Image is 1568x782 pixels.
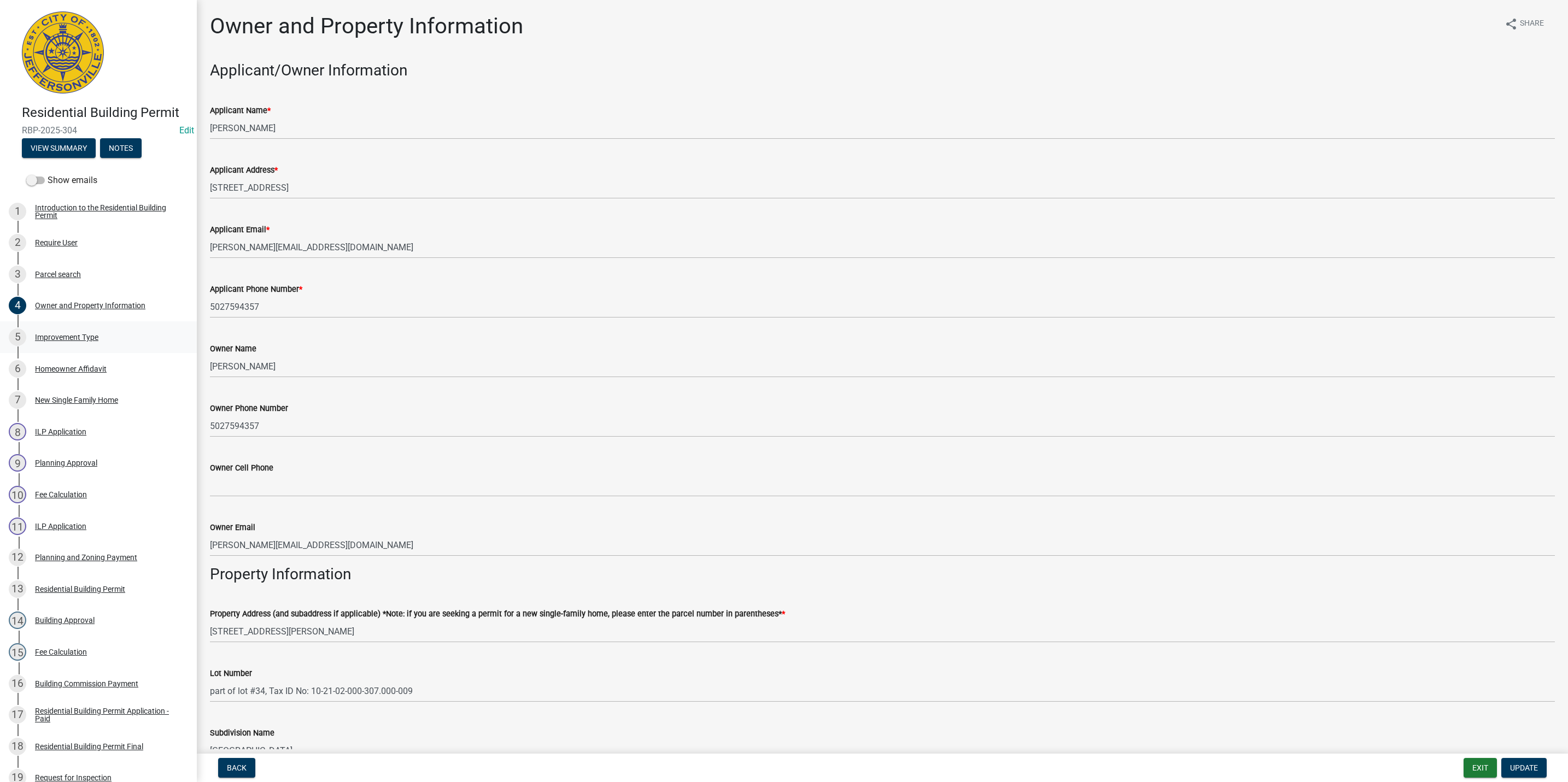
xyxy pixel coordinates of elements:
label: Owner Email [210,524,255,532]
div: Improvement Type [35,333,98,341]
div: Residential Building Permit Application - Paid [35,707,179,722]
div: Residential Building Permit [35,585,125,593]
button: shareShare [1496,13,1553,34]
span: Share [1520,17,1544,31]
span: Back [227,763,247,772]
label: Applicant Phone Number [210,286,302,293]
div: 15 [9,643,26,661]
div: 11 [9,518,26,535]
div: 4 [9,297,26,314]
div: 18 [9,738,26,755]
button: View Summary [22,138,96,158]
label: Owner Name [210,345,256,353]
label: Property Address (and subaddress if applicable) *Note: if you are seeking a permit for a new sing... [210,610,785,618]
div: Require User [35,239,78,246]
div: 17 [9,706,26,724]
wm-modal-confirm: Notes [100,144,142,153]
div: 5 [9,328,26,346]
div: Planning Approval [35,459,97,467]
h4: Residential Building Permit [22,105,188,121]
div: Introduction to the Residential Building Permit [35,204,179,219]
label: Owner Cell Phone [210,465,273,472]
div: ILP Application [35,428,86,436]
div: 2 [9,234,26,251]
div: 16 [9,675,26,692]
div: Residential Building Permit Final [35,743,143,750]
div: 7 [9,391,26,409]
label: Lot Number [210,670,252,678]
div: Owner and Property Information [35,302,145,309]
button: Notes [100,138,142,158]
div: Planning and Zoning Payment [35,554,137,561]
div: 12 [9,549,26,566]
div: Building Commission Payment [35,680,138,687]
div: 9 [9,454,26,472]
label: Applicant Email [210,226,270,234]
label: Applicant Name [210,107,271,115]
i: share [1505,17,1518,31]
label: Subdivision Name [210,730,274,737]
span: RBP-2025-304 [22,125,175,136]
button: Update [1501,758,1547,778]
div: 3 [9,266,26,283]
a: Edit [179,125,194,136]
h3: Applicant/Owner Information [210,61,1555,80]
button: Exit [1464,758,1497,778]
span: Update [1510,763,1538,772]
div: New Single Family Home [35,396,118,404]
label: Show emails [26,174,97,187]
h3: Property Information [210,565,1555,584]
div: 1 [9,203,26,220]
button: Back [218,758,255,778]
div: 13 [9,580,26,598]
wm-modal-confirm: Summary [22,144,96,153]
div: 6 [9,360,26,378]
div: Request for Inspection [35,774,112,781]
div: ILP Application [35,522,86,530]
label: Applicant Address [210,167,278,174]
div: Fee Calculation [35,648,87,656]
div: 10 [9,486,26,503]
wm-modal-confirm: Edit Application Number [179,125,194,136]
h1: Owner and Property Information [210,13,523,39]
div: Fee Calculation [35,491,87,498]
div: 8 [9,423,26,440]
div: 14 [9,612,26,629]
div: Parcel search [35,271,81,278]
img: City of Jeffersonville, Indiana [22,11,104,93]
label: Owner Phone Number [210,405,288,413]
div: Building Approval [35,616,95,624]
div: Homeowner Affidavit [35,365,107,373]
